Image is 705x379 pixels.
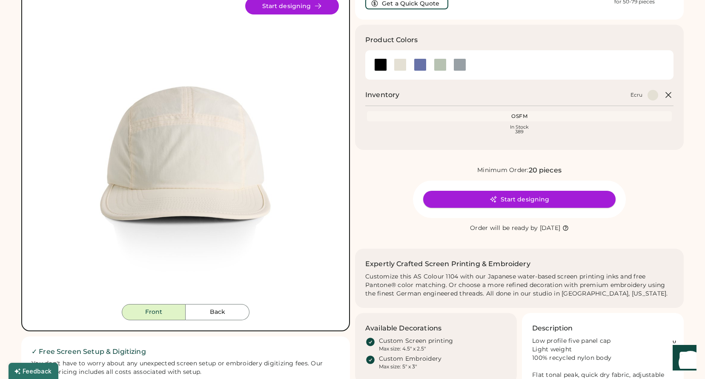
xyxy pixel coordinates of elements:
[665,341,701,377] iframe: Front Chat
[369,125,670,134] div: In Stock 389
[423,191,616,208] button: Start designing
[532,323,573,333] h3: Description
[379,355,441,363] div: Custom Embroidery
[470,224,538,233] div: Order will be ready by
[379,337,453,345] div: Custom Screen printing
[369,113,670,120] div: OSFM
[630,92,642,98] div: Ecru
[32,347,340,357] h2: ✓ Free Screen Setup & Digitizing
[365,259,530,269] h2: Expertly Crafted Screen Printing & Embroidery
[477,166,529,175] div: Minimum Order:
[379,363,417,370] div: Max size: 5" x 3"
[540,224,561,233] div: [DATE]
[186,304,249,320] button: Back
[32,359,340,376] div: You don't have to worry about any unexpected screen setup or embroidery digitizing fees. Our inst...
[365,90,399,100] h2: Inventory
[122,304,186,320] button: Front
[529,165,562,175] div: 20 pieces
[365,35,418,45] h3: Product Colors
[379,345,426,352] div: Max size: 4.5" x 2.5"
[365,273,673,298] div: Customize this AS Colour 1104 with our Japanese water-based screen printing inks and free Pantone...
[365,323,441,333] h3: Available Decorations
